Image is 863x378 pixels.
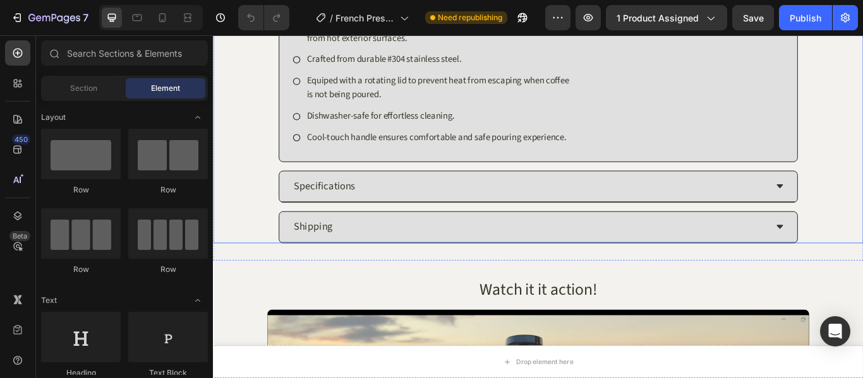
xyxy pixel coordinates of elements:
[335,11,395,25] span: French Press Product Page
[9,231,30,241] div: Beta
[188,107,208,127] span: Toggle open
[151,83,180,94] span: Element
[41,112,66,123] span: Layout
[128,264,208,275] div: Row
[330,11,333,25] span: /
[41,295,57,306] span: Text
[12,134,30,145] div: 450
[438,12,502,23] span: Need republishing
[213,35,863,378] iframe: Design area
[188,290,208,310] span: Toggle open
[70,83,97,94] span: Section
[41,40,208,66] input: Search Sections & Elements
[779,5,832,30] button: Publish
[41,264,121,275] div: Row
[238,5,289,30] div: Undo/Redo
[617,11,699,25] span: 1 product assigned
[790,11,821,25] div: Publish
[732,5,774,30] button: Save
[5,5,94,30] button: 7
[41,184,121,196] div: Row
[128,184,208,196] div: Row
[83,10,88,25] p: 7
[743,13,764,23] span: Save
[820,316,850,346] div: Open Intercom Messenger
[606,5,727,30] button: 1 product assigned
